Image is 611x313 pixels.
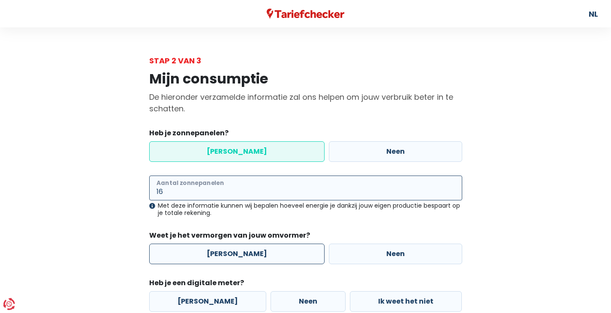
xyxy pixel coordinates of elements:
label: Neen [271,291,346,312]
label: [PERSON_NAME] [149,291,266,312]
legend: Heb je een digitale meter? [149,278,462,291]
label: [PERSON_NAME] [149,244,325,264]
div: Met deze informatie kunnen wij bepalen hoeveel energie je dankzij jouw eigen productie bespaart o... [149,202,462,217]
div: Stap 2 van 3 [149,55,462,66]
label: Neen [329,141,462,162]
legend: Weet je het vermorgen van jouw omvormer? [149,230,462,244]
img: Tariefchecker logo [267,9,345,19]
label: [PERSON_NAME] [149,141,325,162]
legend: Heb je zonnepanelen? [149,128,462,141]
p: De hieronder verzamelde informatie zal ons helpen om jouw verbruik beter in te schatten. [149,91,462,114]
label: Ik weet het niet [350,291,462,312]
label: Neen [329,244,462,264]
h1: Mijn consumptie [149,71,462,87]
